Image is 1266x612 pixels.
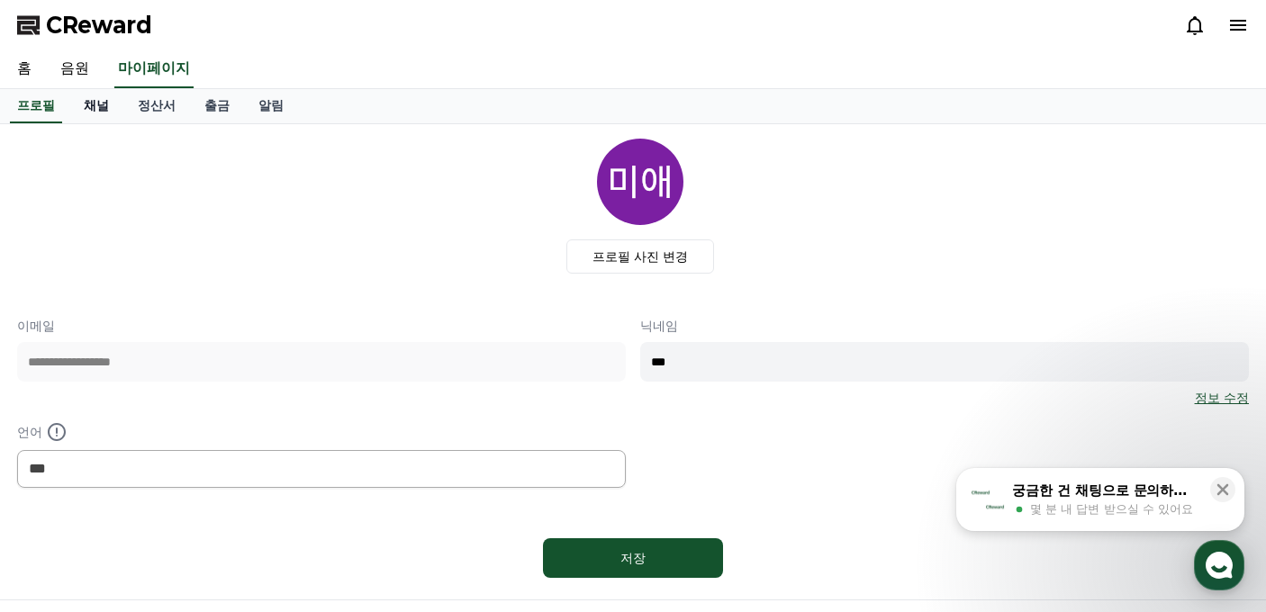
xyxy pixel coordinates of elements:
[566,239,715,274] label: 프로필 사진 변경
[46,11,152,40] span: CReward
[543,538,723,578] button: 저장
[17,421,626,443] p: 언어
[5,463,119,508] a: 홈
[17,317,626,335] p: 이메일
[119,463,232,508] a: 대화
[640,317,1249,335] p: 닉네임
[278,490,300,504] span: 설정
[232,463,346,508] a: 설정
[165,490,186,505] span: 대화
[244,89,298,123] a: 알림
[3,50,46,88] a: 홈
[17,11,152,40] a: CReward
[579,549,687,567] div: 저장
[46,50,104,88] a: 음원
[57,490,68,504] span: 홈
[190,89,244,123] a: 출금
[597,139,683,225] img: profile_image
[1195,389,1249,407] a: 정보 수정
[69,89,123,123] a: 채널
[10,89,62,123] a: 프로필
[114,50,194,88] a: 마이페이지
[123,89,190,123] a: 정산서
